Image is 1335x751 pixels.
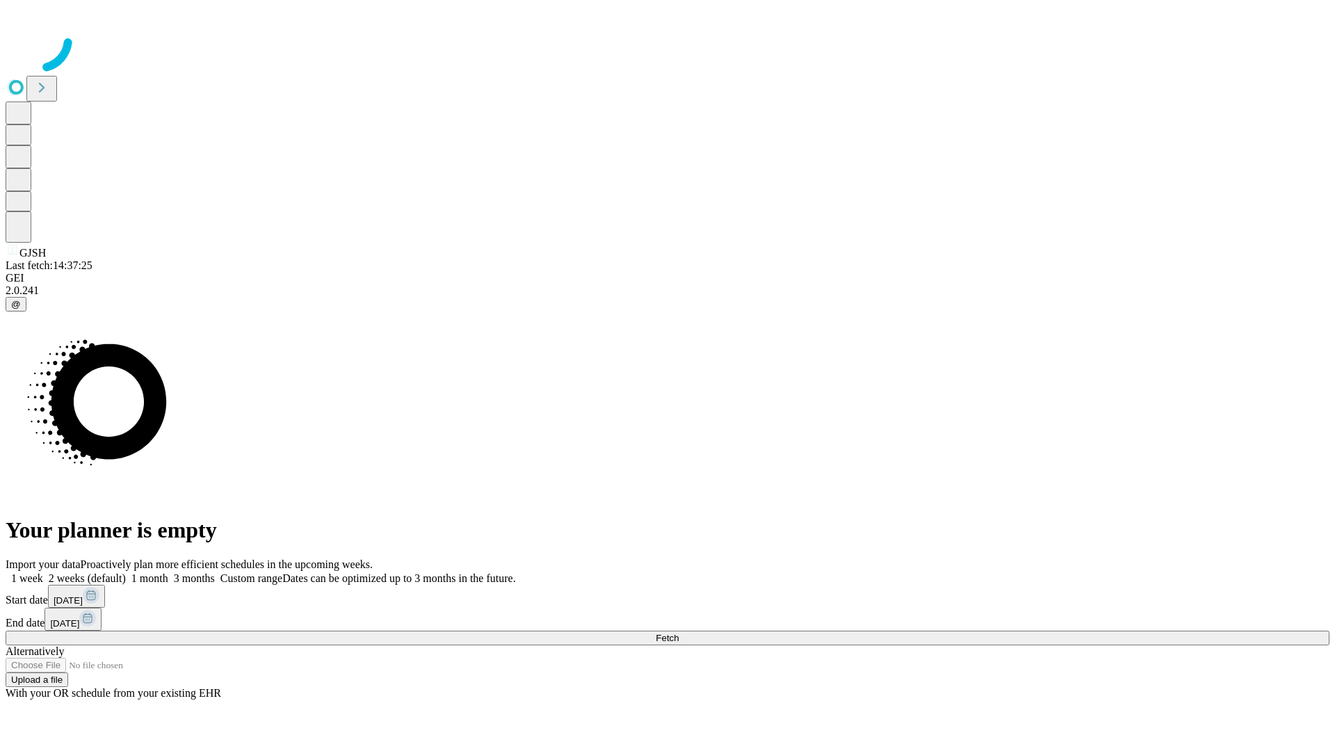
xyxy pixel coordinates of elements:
[81,558,373,570] span: Proactively plan more efficient schedules in the upcoming weeks.
[220,572,282,584] span: Custom range
[131,572,168,584] span: 1 month
[11,572,43,584] span: 1 week
[54,595,83,606] span: [DATE]
[44,608,102,631] button: [DATE]
[11,299,21,309] span: @
[6,672,68,687] button: Upload a file
[6,284,1329,297] div: 2.0.241
[656,633,679,643] span: Fetch
[6,645,64,657] span: Alternatively
[49,572,126,584] span: 2 weeks (default)
[6,272,1329,284] div: GEI
[6,517,1329,543] h1: Your planner is empty
[6,259,92,271] span: Last fetch: 14:37:25
[50,618,79,629] span: [DATE]
[6,631,1329,645] button: Fetch
[282,572,515,584] span: Dates can be optimized up to 3 months in the future.
[6,687,221,699] span: With your OR schedule from your existing EHR
[174,572,215,584] span: 3 months
[48,585,105,608] button: [DATE]
[6,297,26,312] button: @
[19,247,46,259] span: GJSH
[6,585,1329,608] div: Start date
[6,558,81,570] span: Import your data
[6,608,1329,631] div: End date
